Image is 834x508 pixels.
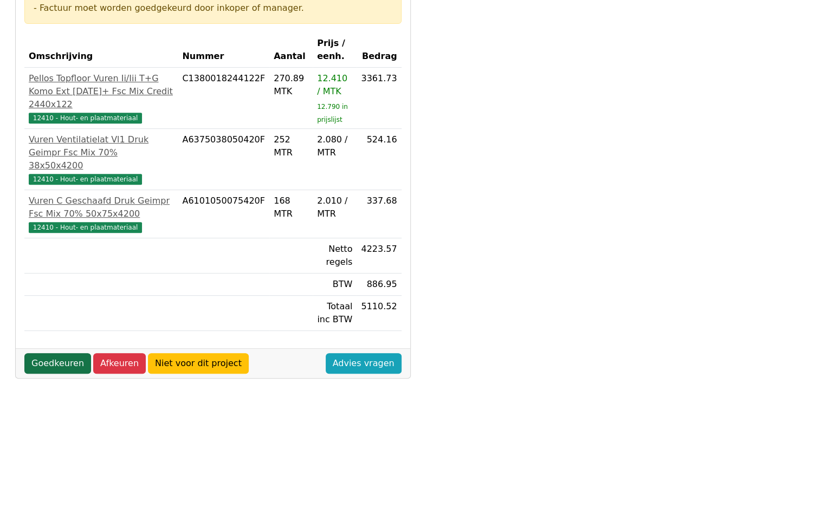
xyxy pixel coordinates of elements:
[29,194,173,233] a: Vuren C Geschaafd Druk Geimpr Fsc Mix 70% 50x75x420012410 - Hout- en plaatmateriaal
[29,194,173,220] div: Vuren C Geschaafd Druk Geimpr Fsc Mix 70% 50x75x4200
[313,32,357,68] th: Prijs / eenh.
[274,133,308,159] div: 252 MTR
[34,2,392,15] div: - Factuur moet worden goedgekeurd door inkoper of manager.
[274,194,308,220] div: 168 MTR
[326,353,402,374] a: Advies vragen
[24,32,178,68] th: Omschrijving
[269,32,313,68] th: Aantal
[29,222,142,233] span: 12410 - Hout- en plaatmateriaal
[313,238,357,273] td: Netto regels
[317,103,348,123] sub: 12.790 in prijslijst
[274,72,308,98] div: 270.89 MTK
[357,273,401,296] td: 886.95
[357,32,401,68] th: Bedrag
[357,238,401,273] td: 4223.57
[313,273,357,296] td: BTW
[29,133,173,172] div: Vuren Ventilatielat Vl1 Druk Geimpr Fsc Mix 70% 38x50x4200
[357,68,401,129] td: 3361.73
[317,194,352,220] div: 2.010 / MTR
[357,296,401,331] td: 5110.52
[148,353,249,374] a: Niet voor dit project
[29,133,173,185] a: Vuren Ventilatielat Vl1 Druk Geimpr Fsc Mix 70% 38x50x420012410 - Hout- en plaatmateriaal
[178,190,269,238] td: A6101050075420F
[29,174,142,185] span: 12410 - Hout- en plaatmateriaal
[178,68,269,129] td: C1380018244122F
[313,296,357,331] td: Totaal inc BTW
[317,72,352,98] div: 12.410 / MTK
[178,129,269,190] td: A6375038050420F
[29,72,173,111] div: Pellos Topfloor Vuren Ii/Iii T+G Komo Ext [DATE]+ Fsc Mix Credit 2440x122
[178,32,269,68] th: Nummer
[357,190,401,238] td: 337.68
[317,133,352,159] div: 2.080 / MTR
[93,353,146,374] a: Afkeuren
[29,72,173,124] a: Pellos Topfloor Vuren Ii/Iii T+G Komo Ext [DATE]+ Fsc Mix Credit 2440x12212410 - Hout- en plaatma...
[29,113,142,123] span: 12410 - Hout- en plaatmateriaal
[357,129,401,190] td: 524.16
[24,353,91,374] a: Goedkeuren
